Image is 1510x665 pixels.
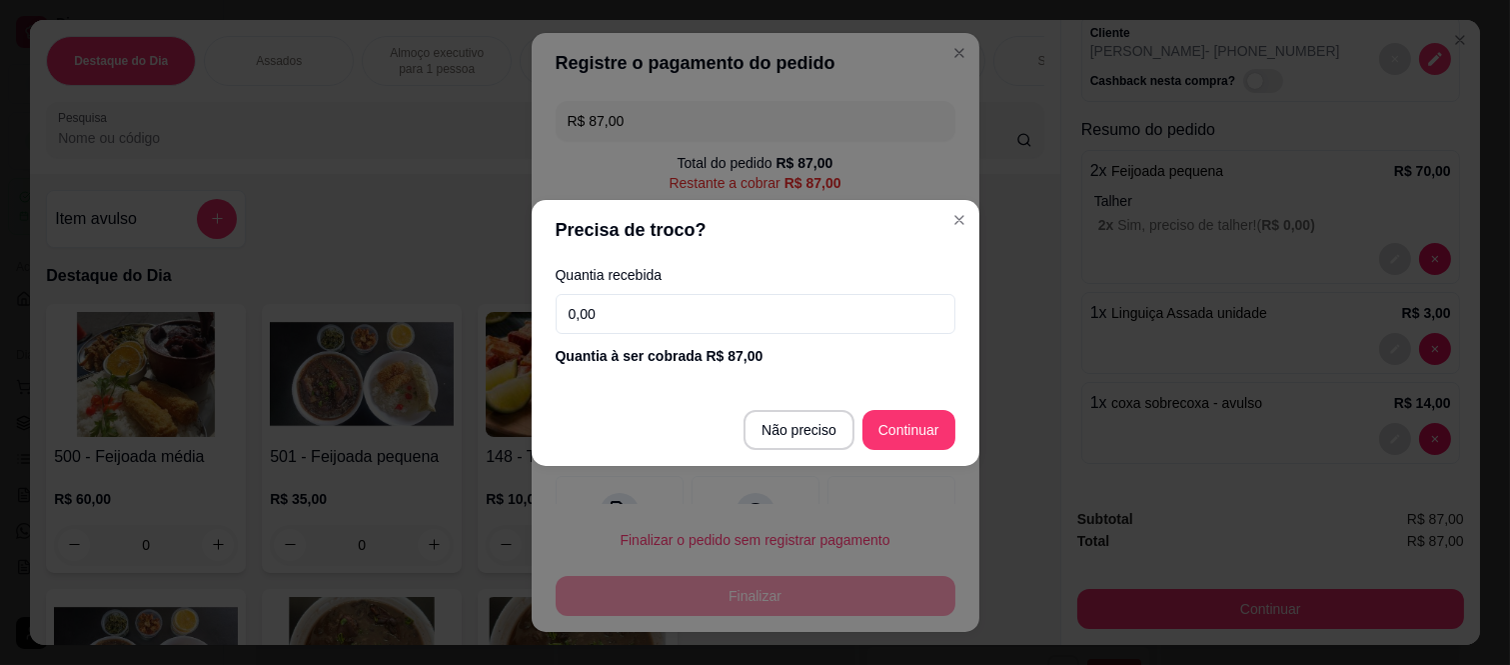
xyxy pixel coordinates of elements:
button: Continuar [862,410,955,450]
div: Quantia à ser cobrada R$ 87,00 [556,346,955,366]
header: Precisa de troco? [532,200,979,260]
label: Quantia recebida [556,268,955,282]
button: Não preciso [744,410,854,450]
button: Close [943,204,975,236]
